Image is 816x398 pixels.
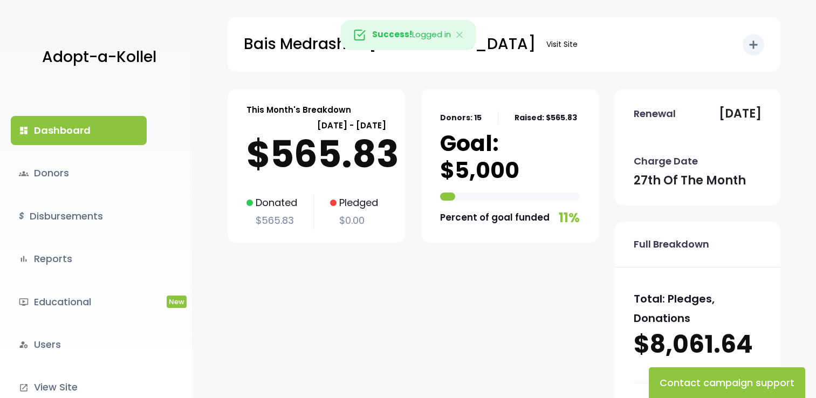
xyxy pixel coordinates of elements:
[19,254,29,264] i: bar_chart
[330,212,378,229] p: $0.00
[440,130,580,184] p: Goal: $5,000
[19,209,24,224] i: $
[340,20,476,50] div: Logged in
[634,153,698,170] p: Charge Date
[246,118,386,133] p: [DATE] - [DATE]
[167,296,187,308] span: New
[11,159,147,188] a: groupsDonors
[559,206,580,229] p: 11%
[11,116,147,145] a: dashboardDashboard
[19,126,29,135] i: dashboard
[634,105,676,122] p: Renewal
[330,194,378,211] p: Pledged
[246,212,297,229] p: $565.83
[11,202,147,231] a: $Disbursements
[19,383,29,393] i: launch
[244,31,536,58] p: Bais Medrash of [GEOGRAPHIC_DATA]
[246,194,297,211] p: Donated
[246,102,351,117] p: This Month's Breakdown
[649,367,805,398] button: Contact campaign support
[541,34,583,55] a: Visit Site
[11,244,147,273] a: bar_chartReports
[440,209,550,226] p: Percent of goal funded
[19,297,29,307] i: ondemand_video
[246,133,386,176] p: $565.83
[634,289,762,328] p: Total: Pledges, Donations
[11,330,147,359] a: manage_accountsUsers
[19,340,29,349] i: manage_accounts
[743,34,764,56] button: add
[372,29,412,40] strong: Success!
[634,328,762,361] p: $8,061.64
[634,236,709,253] p: Full Breakdown
[747,38,760,51] i: add
[19,169,29,179] span: groups
[440,111,482,125] p: Donors: 15
[37,31,156,84] a: Adopt-a-Kollel
[515,111,577,125] p: Raised: $565.83
[11,287,147,317] a: ondemand_videoEducationalNew
[719,103,762,125] p: [DATE]
[444,20,476,50] button: Close
[42,44,156,71] p: Adopt-a-Kollel
[634,170,746,191] p: 27th of the month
